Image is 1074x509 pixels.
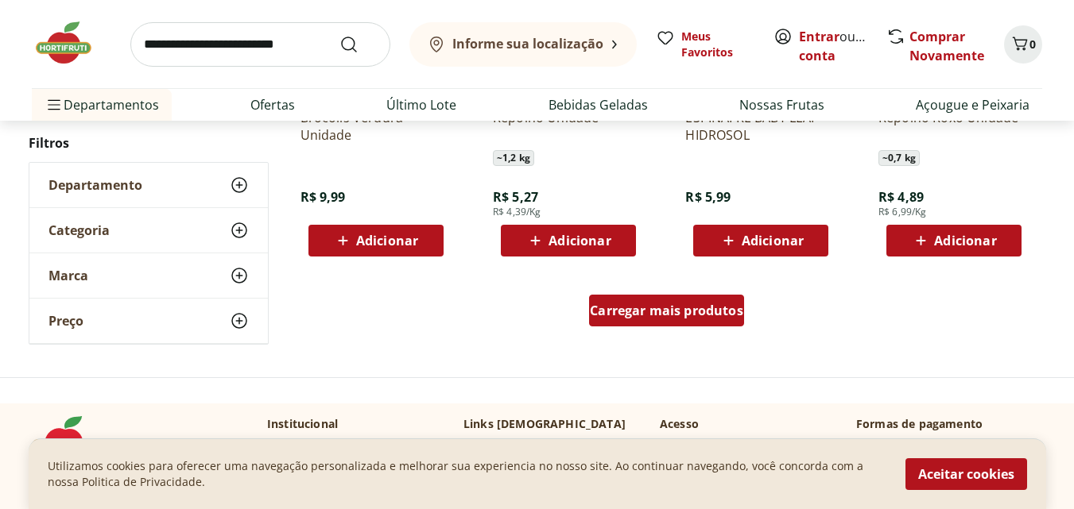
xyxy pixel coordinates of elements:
p: Acesso [660,416,699,432]
span: Adicionar [356,234,418,247]
span: Adicionar [934,234,996,247]
a: Bebidas Geladas [549,95,648,114]
button: Preço [29,299,268,343]
button: Adicionar [886,225,1022,256]
p: Links [DEMOGRAPHIC_DATA] [463,416,626,432]
img: Hortifruti [32,416,111,464]
h2: Filtros [29,127,269,159]
img: Hortifruti [32,19,111,67]
span: Preço [48,313,83,329]
b: Informe sua localização [452,35,603,52]
span: Meus Favoritos [681,29,754,60]
button: Adicionar [501,225,636,256]
button: Categoria [29,208,268,253]
span: Carregar mais produtos [590,304,743,317]
span: ou [799,27,870,65]
button: Adicionar [693,225,828,256]
span: Marca [48,268,88,283]
span: Departamento [48,177,142,193]
span: R$ 9,99 [300,188,346,206]
button: Marca [29,253,268,298]
a: Comprar Novamente [909,28,984,64]
span: R$ 5,27 [493,188,538,206]
button: Informe sua localização [409,22,637,67]
span: Departamentos [45,86,159,124]
span: ~ 0,7 kg [878,150,920,166]
p: Institucional [267,416,338,432]
span: R$ 6,99/Kg [878,206,927,218]
span: R$ 4,89 [878,188,924,206]
button: Aceitar cookies [905,458,1027,490]
a: Último Lote [386,95,456,114]
a: Repolho Unidade [493,109,644,144]
button: Menu [45,86,64,124]
button: Departamento [29,163,268,207]
button: Submit Search [339,35,378,54]
a: Entrar [799,28,839,45]
span: Adicionar [742,234,804,247]
span: 0 [1029,37,1036,52]
span: Adicionar [549,234,611,247]
a: Açougue e Peixaria [916,95,1029,114]
button: Adicionar [308,225,444,256]
a: Carregar mais produtos [589,295,744,333]
a: ESPINAFRE BABY LEAF HIDROSOL [685,109,836,144]
a: Meus Favoritos [656,29,754,60]
button: Carrinho [1004,25,1042,64]
span: R$ 4,39/Kg [493,206,541,218]
a: Brócolis Verdura - Unidade [300,109,452,144]
span: R$ 5,99 [685,188,731,206]
a: Ofertas [250,95,295,114]
p: Formas de pagamento [856,416,1042,432]
a: Repolho Roxo Unidade [878,109,1029,144]
span: Categoria [48,222,110,238]
p: Utilizamos cookies para oferecer uma navegação personalizada e melhorar sua experiencia no nosso ... [48,458,886,490]
a: Nossas Frutas [739,95,824,114]
a: Criar conta [799,28,886,64]
input: search [130,22,390,67]
span: ~ 1,2 kg [493,150,534,166]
